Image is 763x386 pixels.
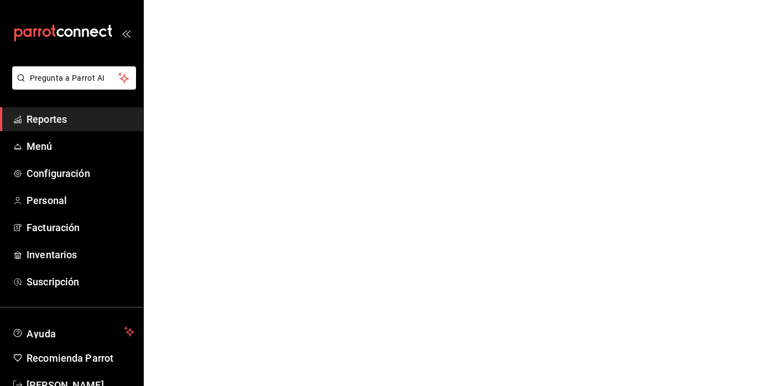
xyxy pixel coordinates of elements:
span: Reportes [27,112,134,127]
span: Inventarios [27,247,134,262]
a: Pregunta a Parrot AI [8,80,136,92]
span: Menú [27,139,134,154]
span: Recomienda Parrot [27,351,134,366]
span: Configuración [27,166,134,181]
span: Suscripción [27,274,134,289]
span: Personal [27,193,134,208]
span: Ayuda [27,325,120,338]
button: open_drawer_menu [122,29,130,38]
span: Facturación [27,220,134,235]
button: Pregunta a Parrot AI [12,66,136,90]
span: Pregunta a Parrot AI [30,72,119,84]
